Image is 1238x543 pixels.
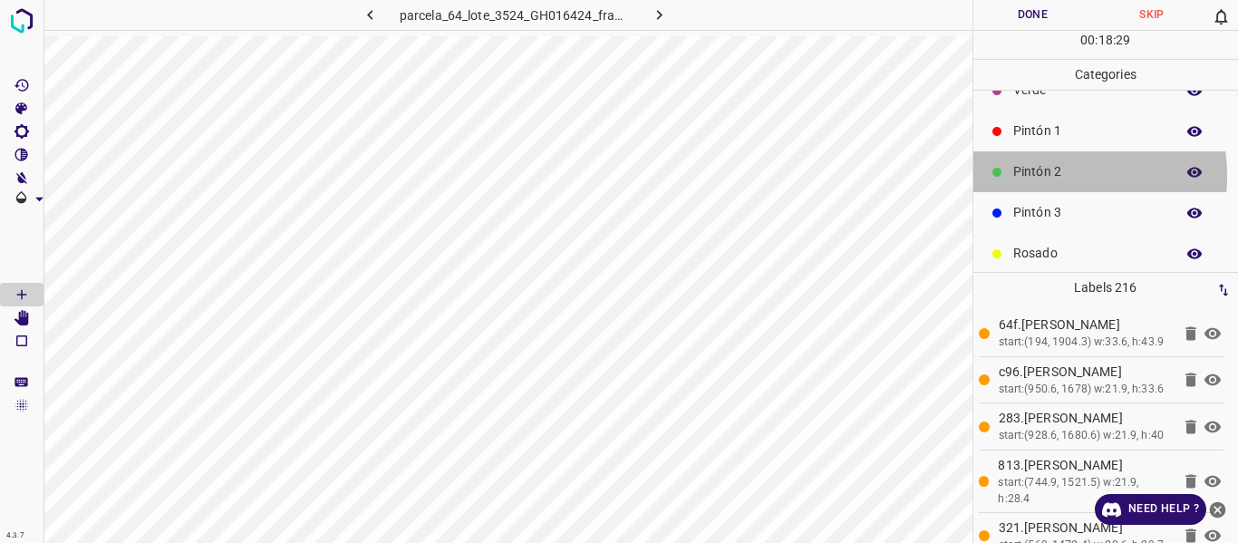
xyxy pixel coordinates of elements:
p: 18 [1098,31,1113,50]
div: 4.3.7 [2,528,29,543]
p: c96.[PERSON_NAME] [999,363,1172,382]
p: 64f.[PERSON_NAME] [999,315,1172,335]
p: 00 [1080,31,1095,50]
div: start:(744.9, 1521.5) w:21.9, h:28.4 [998,475,1171,507]
a: Need Help ? [1095,494,1206,525]
p: Pintón 1 [1013,121,1165,141]
p: Rosado [1013,244,1165,263]
p: 321.[PERSON_NAME] [999,519,1172,538]
img: logo [5,5,38,37]
div: start:(194, 1904.3) w:33.6, h:43.9 [999,335,1172,351]
h6: parcela_64_lote_3524_GH016424_frame_00195_188655.jpg [400,5,631,30]
p: 283.[PERSON_NAME] [999,409,1172,428]
p: 813.[PERSON_NAME] [998,456,1171,475]
p: Pintón 3 [1013,203,1165,222]
p: Labels 216 [979,273,1233,303]
p: Verde [1013,81,1165,100]
button: close-help [1206,494,1229,525]
p: 29 [1116,31,1130,50]
div: : : [1080,31,1130,59]
div: start:(928.6, 1680.6) w:21.9, h:40 [999,428,1172,444]
div: start:(950.6, 1678) w:21.9, h:33.6 [999,382,1172,398]
p: Pintón 2 [1013,162,1165,181]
